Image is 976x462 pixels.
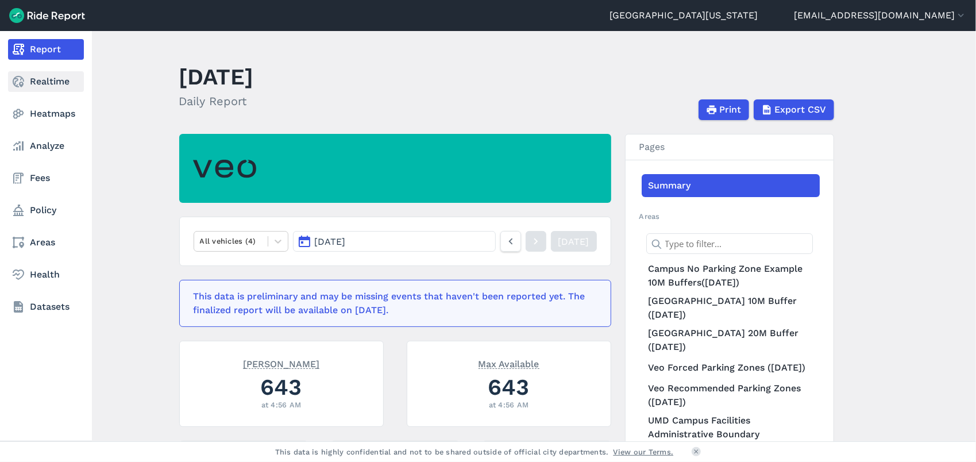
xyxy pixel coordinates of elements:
span: [PERSON_NAME] [243,357,319,369]
span: [DATE] [314,236,345,247]
a: Realtime [8,71,84,92]
button: Export CSV [754,99,834,120]
a: Areas [8,232,84,253]
a: Health [8,264,84,285]
a: View our Terms. [614,446,674,457]
h3: Pages [626,134,834,160]
a: Summary [642,174,820,197]
div: 643 [194,371,369,403]
div: This data is preliminary and may be missing events that haven't been reported yet. The finalized ... [194,290,590,317]
img: Veo [193,153,256,184]
a: Report [8,39,84,60]
button: [DATE] [293,231,495,252]
button: [EMAIL_ADDRESS][DOMAIN_NAME] [794,9,967,22]
h2: Areas [639,211,820,222]
span: Print [720,103,742,117]
h1: [DATE] [179,61,254,93]
h2: Daily Report [179,93,254,110]
a: Heatmaps [8,103,84,124]
a: [GEOGRAPHIC_DATA] 10M Buffer ([DATE]) [642,292,820,324]
a: Policy [8,200,84,221]
img: Ride Report [9,8,85,23]
a: Fees [8,168,84,188]
a: UMD Campus Facilities Administrative Boundary [642,411,820,444]
div: at 4:56 AM [421,399,597,410]
a: Veo Recommended Parking Zones ([DATE]) [642,379,820,411]
a: Analyze [8,136,84,156]
a: [GEOGRAPHIC_DATA] 20M Buffer ([DATE]) [642,324,820,356]
span: Export CSV [775,103,827,117]
a: [DATE] [551,231,597,252]
a: Campus No Parking Zone Example 10M Buffers([DATE]) [642,260,820,292]
span: Max Available [479,357,539,369]
div: 643 [421,371,597,403]
button: Print [699,99,749,120]
a: Veo Forced Parking Zones ([DATE]) [642,356,820,379]
a: [GEOGRAPHIC_DATA][US_STATE] [609,9,758,22]
div: at 4:56 AM [194,399,369,410]
input: Type to filter... [646,233,813,254]
a: Datasets [8,297,84,317]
